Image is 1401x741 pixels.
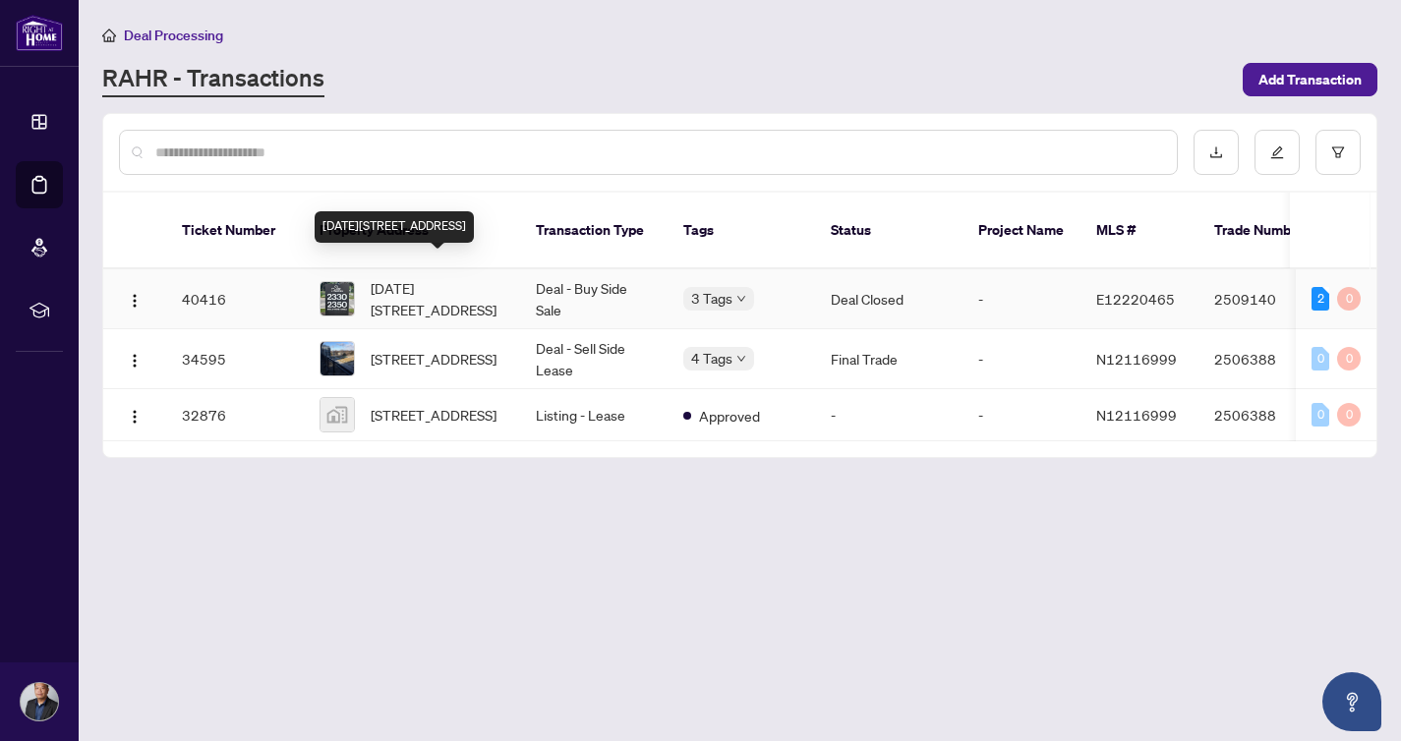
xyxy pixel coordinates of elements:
[166,389,304,441] td: 32876
[371,404,496,426] span: [STREET_ADDRESS]
[321,398,354,431] img: thumbnail-img
[1080,193,1198,269] th: MLS #
[1198,329,1336,389] td: 2506388
[1312,287,1329,311] div: 2
[119,283,150,314] button: Logo
[1315,130,1361,175] button: filter
[668,193,815,269] th: Tags
[127,353,143,369] img: Logo
[963,389,1080,441] td: -
[166,193,304,269] th: Ticket Number
[1096,290,1175,308] span: E12220465
[1096,350,1177,368] span: N12116999
[1209,145,1223,159] span: download
[815,389,963,441] td: -
[371,277,504,320] span: [DATE][STREET_ADDRESS]
[119,343,150,374] button: Logo
[1312,403,1329,427] div: 0
[1337,347,1361,370] div: 0
[520,193,668,269] th: Transaction Type
[1194,130,1239,175] button: download
[815,193,963,269] th: Status
[1096,406,1177,424] span: N12116999
[166,329,304,389] td: 34595
[736,294,746,304] span: down
[21,683,58,720] img: Profile Icon
[304,193,520,269] th: Property Address
[102,62,324,97] a: RAHR - Transactions
[166,269,304,329] td: 40416
[127,409,143,425] img: Logo
[124,27,223,44] span: Deal Processing
[691,287,732,310] span: 3 Tags
[1331,145,1345,159] span: filter
[815,329,963,389] td: Final Trade
[1270,145,1284,159] span: edit
[691,347,732,370] span: 4 Tags
[1322,672,1381,731] button: Open asap
[963,269,1080,329] td: -
[1312,347,1329,370] div: 0
[520,269,668,329] td: Deal - Buy Side Sale
[815,269,963,329] td: Deal Closed
[371,348,496,370] span: [STREET_ADDRESS]
[520,389,668,441] td: Listing - Lease
[1198,389,1336,441] td: 2506388
[315,211,474,243] div: [DATE][STREET_ADDRESS]
[102,28,116,42] span: home
[963,329,1080,389] td: -
[321,282,354,315] img: thumbnail-img
[127,293,143,309] img: Logo
[1337,403,1361,427] div: 0
[520,329,668,389] td: Deal - Sell Side Lease
[1243,63,1377,96] button: Add Transaction
[119,399,150,430] button: Logo
[16,15,63,51] img: logo
[736,354,746,364] span: down
[1198,269,1336,329] td: 2509140
[1258,64,1362,95] span: Add Transaction
[699,405,760,427] span: Approved
[321,342,354,375] img: thumbnail-img
[1255,130,1300,175] button: edit
[1198,193,1336,269] th: Trade Number
[1337,287,1361,311] div: 0
[963,193,1080,269] th: Project Name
